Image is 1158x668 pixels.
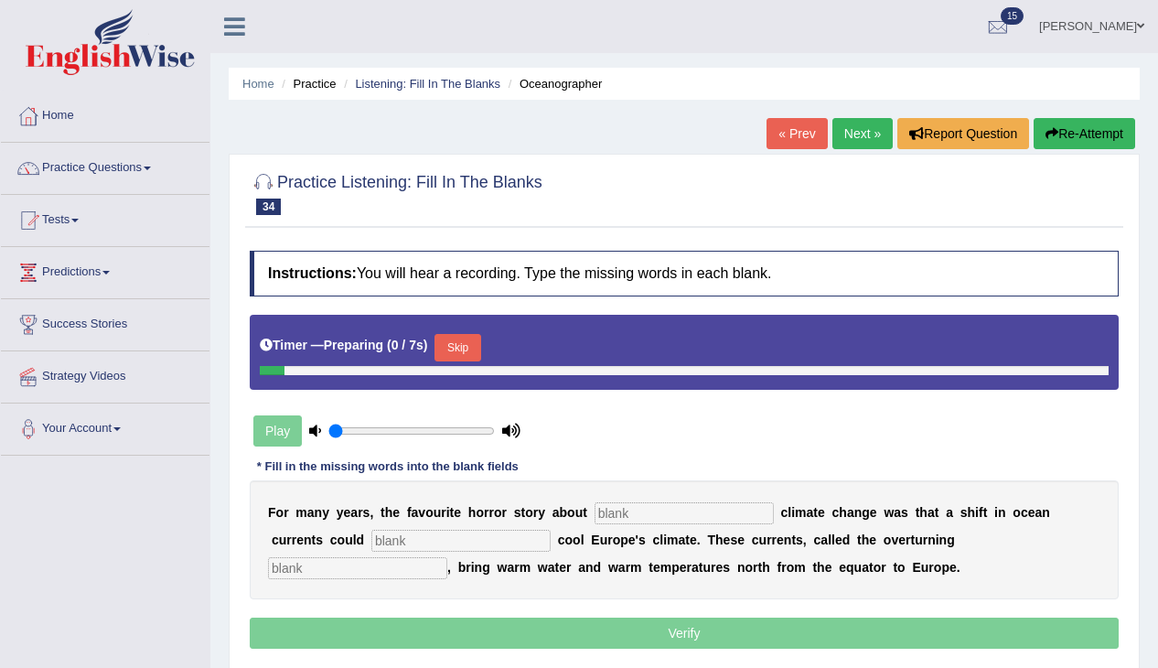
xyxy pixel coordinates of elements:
[939,533,948,547] b: n
[296,533,304,547] b: e
[471,560,475,575] b: i
[767,118,827,149] a: « Prev
[387,338,391,352] b: (
[730,533,737,547] b: s
[1001,7,1024,25] span: 15
[447,560,451,575] b: ,
[636,533,638,547] b: '
[960,505,968,520] b: s
[488,505,493,520] b: r
[272,533,279,547] b: c
[548,560,555,575] b: a
[653,533,660,547] b: c
[450,505,455,520] b: t
[817,560,825,575] b: h
[716,560,724,575] b: e
[482,560,490,575] b: g
[814,533,821,547] b: c
[692,560,699,575] b: a
[475,560,483,575] b: n
[418,505,425,520] b: v
[915,533,923,547] b: u
[781,560,786,575] b: r
[276,505,284,520] b: o
[434,334,480,361] button: Skip
[585,560,594,575] b: n
[812,560,817,575] b: t
[897,560,906,575] b: o
[608,560,618,575] b: w
[425,505,434,520] b: o
[446,505,450,520] b: i
[828,533,831,547] b: l
[268,557,447,579] input: blank
[626,560,630,575] b: r
[649,560,653,575] b: t
[1,143,209,189] a: Practice Questions
[600,533,608,547] b: u
[567,505,575,520] b: o
[653,560,660,575] b: e
[538,560,548,575] b: w
[874,560,882,575] b: o
[884,505,894,520] b: w
[250,251,1119,296] h4: You will hear a recording. Type the missing words in each blank.
[998,505,1006,520] b: n
[847,505,854,520] b: a
[897,118,1029,149] button: Report Question
[286,533,291,547] b: r
[758,560,763,575] b: t
[697,533,701,547] b: .
[620,533,628,547] b: p
[1028,505,1035,520] b: e
[857,533,862,547] b: t
[638,533,646,547] b: s
[1021,505,1028,520] b: c
[699,560,703,575] b: t
[595,502,774,524] input: blank
[928,560,933,575] b: r
[594,560,602,575] b: d
[795,505,806,520] b: m
[350,505,358,520] b: a
[788,505,791,520] b: l
[753,560,757,575] b: r
[525,505,533,520] b: o
[538,505,545,520] b: y
[1,91,209,136] a: Home
[307,505,315,520] b: a
[791,505,795,520] b: i
[565,533,574,547] b: o
[869,560,874,575] b: t
[630,560,641,575] b: m
[818,505,825,520] b: e
[1042,505,1050,520] b: n
[680,560,687,575] b: e
[1013,505,1021,520] b: o
[667,533,678,547] b: m
[468,505,477,520] b: h
[1034,118,1135,149] button: Re-Attempt
[912,560,920,575] b: E
[870,505,877,520] b: e
[514,560,519,575] b: r
[371,530,551,552] input: blank
[862,505,870,520] b: g
[975,505,979,520] b: i
[560,505,568,520] b: b
[791,533,796,547] b: t
[520,560,531,575] b: m
[663,533,667,547] b: i
[1,299,209,345] a: Success Stories
[385,505,393,520] b: h
[832,505,840,520] b: c
[994,505,998,520] b: i
[268,265,357,281] b: Instructions:
[891,533,898,547] b: v
[618,560,626,575] b: a
[784,533,792,547] b: n
[660,560,671,575] b: m
[835,533,842,547] b: e
[927,505,935,520] b: a
[893,560,897,575] b: t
